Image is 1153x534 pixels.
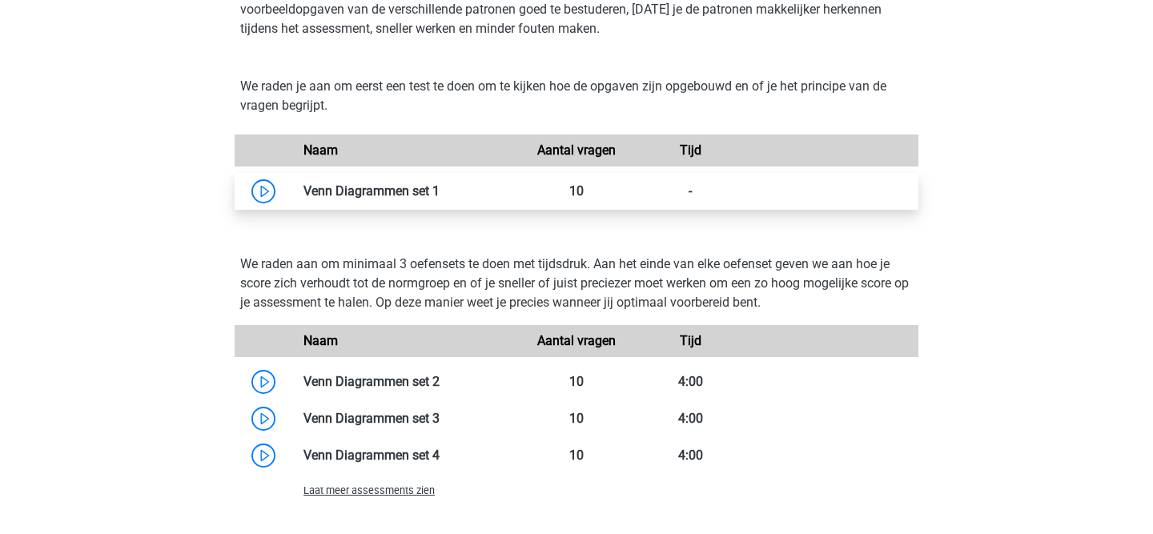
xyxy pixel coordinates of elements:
[291,141,520,160] div: Naam
[291,372,520,391] div: Venn Diagrammen set 2
[291,182,520,201] div: Venn Diagrammen set 1
[291,446,520,465] div: Venn Diagrammen set 4
[240,77,913,115] p: We raden je aan om eerst een test te doen om te kijken hoe de opgaven zijn opgebouwd en of je het...
[303,484,435,496] span: Laat meer assessments zien
[633,331,747,351] div: Tijd
[520,141,633,160] div: Aantal vragen
[291,331,520,351] div: Naam
[240,255,913,312] p: We raden aan om minimaal 3 oefensets te doen met tijdsdruk. Aan het einde van elke oefenset geven...
[291,409,520,428] div: Venn Diagrammen set 3
[520,331,633,351] div: Aantal vragen
[633,141,747,160] div: Tijd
